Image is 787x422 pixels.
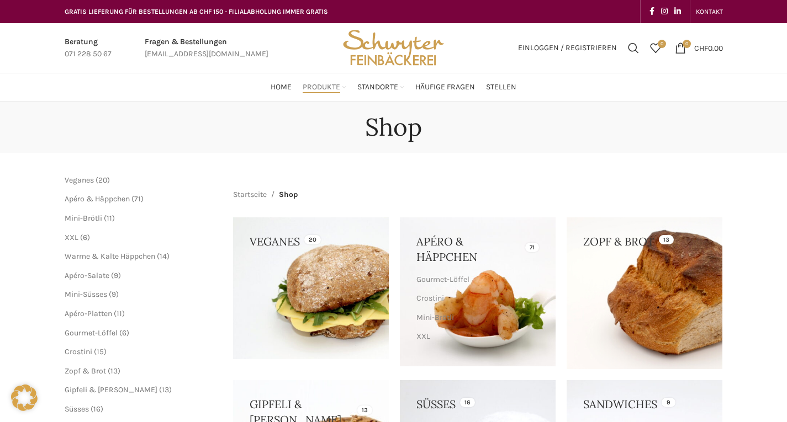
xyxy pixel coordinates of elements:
a: Startseite [233,189,267,201]
a: XXL [416,327,536,346]
img: Bäckerei Schwyter [339,23,447,73]
span: 9 [114,271,118,280]
span: 13 [162,385,169,394]
span: 16 [93,404,101,414]
a: Veganes [65,175,94,185]
span: 71 [134,194,141,204]
span: Standorte [357,82,398,93]
a: Apéro-Salate [65,271,109,280]
div: Main navigation [59,76,728,98]
span: 20 [98,175,107,185]
a: Mini-Brötli [65,213,102,223]
a: Gourmet-Löffel [65,328,118,338]
span: Einloggen / Registrieren [518,44,617,52]
a: XXL [65,233,78,242]
span: 6 [83,233,87,242]
a: Apéro & Häppchen [65,194,130,204]
a: Standorte [357,76,404,98]
a: Apéro-Platten [65,309,112,318]
span: Home [271,82,292,93]
a: Gipfeli & [PERSON_NAME] [65,385,157,394]
h1: Shop [365,113,422,142]
a: Infobox link [65,36,112,61]
span: CHF [694,43,708,52]
a: Facebook social link [646,4,658,19]
a: Linkedin social link [671,4,684,19]
span: 6 [122,328,126,338]
span: 14 [160,252,167,261]
span: Stellen [486,82,516,93]
span: 0 [658,40,666,48]
a: Produkte [303,76,346,98]
span: Produkte [303,82,340,93]
bdi: 0.00 [694,43,723,52]
a: Warme & Kalte Häppchen [65,252,155,261]
a: Warme & Kalte Häppchen [416,346,536,365]
a: Zopf & Brot [65,366,106,376]
a: Instagram social link [658,4,671,19]
a: 0 CHF0.00 [669,37,728,59]
a: Süsses [65,404,89,414]
span: 11 [117,309,122,318]
a: Home [271,76,292,98]
div: Meine Wunschliste [645,37,667,59]
span: GRATIS LIEFERUNG FÜR BESTELLUNGEN AB CHF 150 - FILIALABHOLUNG IMMER GRATIS [65,8,328,15]
a: Stellen [486,76,516,98]
span: 11 [107,213,112,223]
span: KONTAKT [696,8,723,15]
a: Mini-Brötli [416,308,536,327]
a: KONTAKT [696,1,723,23]
a: Mini-Süsses [65,290,107,299]
a: Häufige Fragen [415,76,475,98]
a: 0 [645,37,667,59]
a: Crostini [416,289,536,308]
span: 13 [110,366,118,376]
span: 9 [112,290,116,299]
a: Einloggen / Registrieren [513,37,622,59]
a: Suchen [622,37,645,59]
div: Secondary navigation [690,1,728,23]
span: Shop [279,189,298,201]
span: 15 [97,347,104,356]
a: Site logo [339,42,447,52]
span: Häufige Fragen [415,82,475,93]
a: Crostini [65,347,92,356]
span: 0 [683,40,691,48]
nav: Breadcrumb [233,189,298,201]
a: Infobox link [145,36,268,61]
a: Gourmet-Löffel [416,270,536,289]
